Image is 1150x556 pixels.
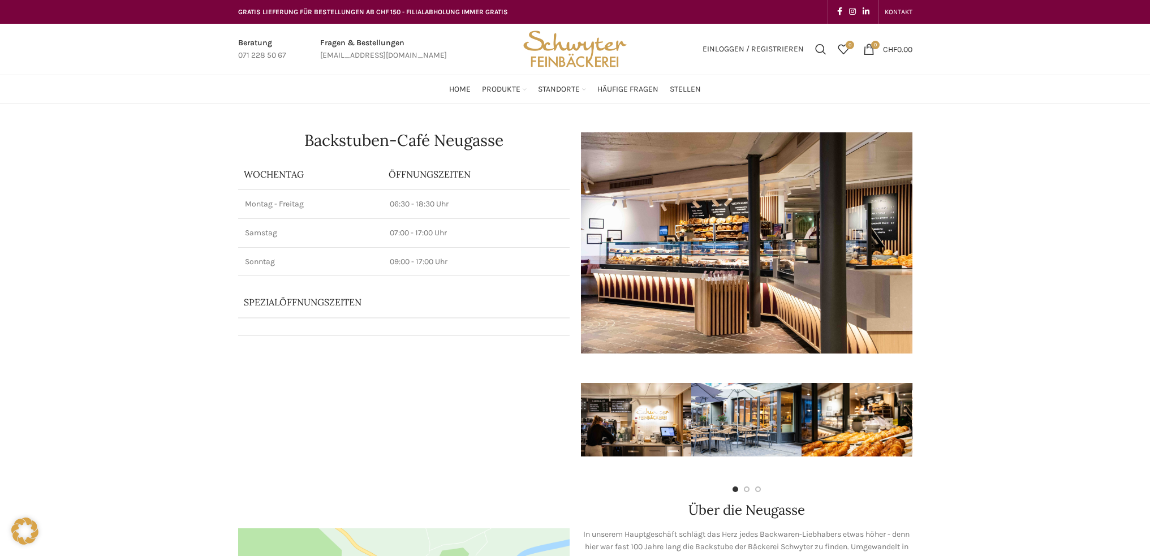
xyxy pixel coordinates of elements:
[697,38,809,61] a: Einloggen / Registrieren
[885,8,912,16] span: KONTAKT
[581,503,912,517] h2: Über die Neugasse
[581,365,691,475] div: 1 / 7
[832,38,855,61] a: 0
[879,1,918,23] div: Secondary navigation
[670,78,701,101] a: Stellen
[871,41,880,49] span: 0
[670,84,701,95] span: Stellen
[244,168,377,180] p: Wochentag
[244,296,532,308] p: Spezialöffnungszeiten
[834,4,846,20] a: Facebook social link
[733,486,738,492] li: Go to slide 1
[538,84,580,95] span: Standorte
[883,44,912,54] bdi: 0.00
[802,365,912,475] div: 3 / 7
[389,168,564,180] p: ÖFFNUNGSZEITEN
[238,132,570,148] h1: Backstuben-Café Neugasse
[883,44,897,54] span: CHF
[691,365,802,475] div: 2 / 7
[885,1,912,23] a: KONTAKT
[912,383,1022,456] img: schwyter-10
[597,78,658,101] a: Häufige Fragen
[744,486,750,492] li: Go to slide 2
[846,4,859,20] a: Instagram social link
[809,38,832,61] a: Suchen
[581,383,691,456] img: schwyter-17
[245,227,376,239] p: Samstag
[238,37,286,62] a: Infobox link
[832,38,855,61] div: Meine Wunschliste
[802,383,912,456] img: schwyter-12
[320,37,447,62] a: Infobox link
[390,227,563,239] p: 07:00 - 17:00 Uhr
[245,199,376,210] p: Montag - Freitag
[538,78,586,101] a: Standorte
[390,256,563,268] p: 09:00 - 17:00 Uhr
[390,199,563,210] p: 06:30 - 18:30 Uhr
[703,45,804,53] span: Einloggen / Registrieren
[449,84,471,95] span: Home
[912,365,1022,475] div: 4 / 7
[232,78,918,101] div: Main navigation
[245,256,376,268] p: Sonntag
[519,24,630,75] img: Bäckerei Schwyter
[238,8,508,16] span: GRATIS LIEFERUNG FÜR BESTELLUNGEN AB CHF 150 - FILIALABHOLUNG IMMER GRATIS
[859,4,873,20] a: Linkedin social link
[846,41,854,49] span: 0
[449,78,471,101] a: Home
[519,44,630,53] a: Site logo
[482,84,520,95] span: Produkte
[755,486,761,492] li: Go to slide 3
[691,383,802,456] img: schwyter-61
[597,84,658,95] span: Häufige Fragen
[858,38,918,61] a: 0 CHF0.00
[482,78,527,101] a: Produkte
